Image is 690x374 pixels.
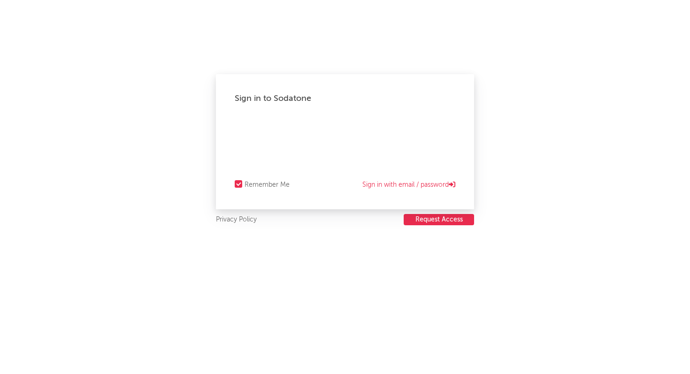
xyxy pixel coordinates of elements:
a: Request Access [404,214,474,226]
div: Sign in to Sodatone [235,93,455,104]
div: Remember Me [245,179,290,191]
a: Sign in with email / password [362,179,455,191]
a: Privacy Policy [216,214,257,226]
button: Request Access [404,214,474,225]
